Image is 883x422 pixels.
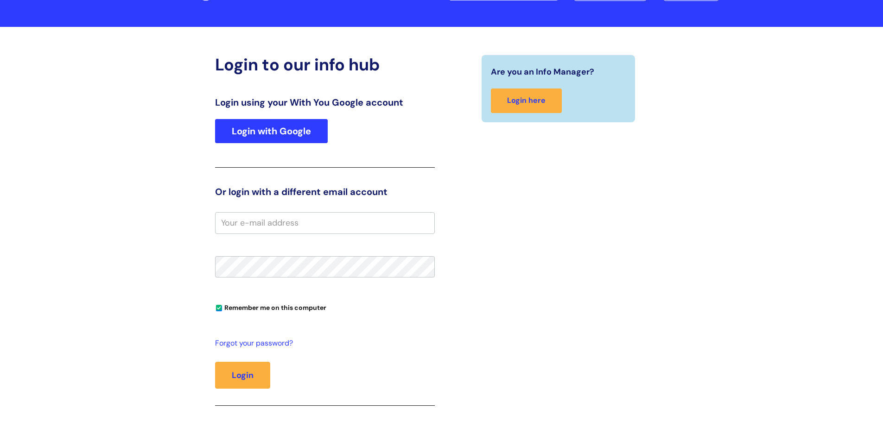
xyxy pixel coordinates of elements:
[215,212,435,233] input: Your e-mail address
[215,302,326,312] label: Remember me on this computer
[215,97,435,108] h3: Login using your With You Google account
[216,305,222,311] input: Remember me on this computer
[215,300,435,315] div: You can uncheck this option if you're logging in from a shared device
[215,362,270,389] button: Login
[491,64,594,79] span: Are you an Info Manager?
[215,337,430,350] a: Forgot your password?
[215,55,435,75] h2: Login to our info hub
[215,186,435,197] h3: Or login with a different email account
[215,119,328,143] a: Login with Google
[491,88,562,113] a: Login here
